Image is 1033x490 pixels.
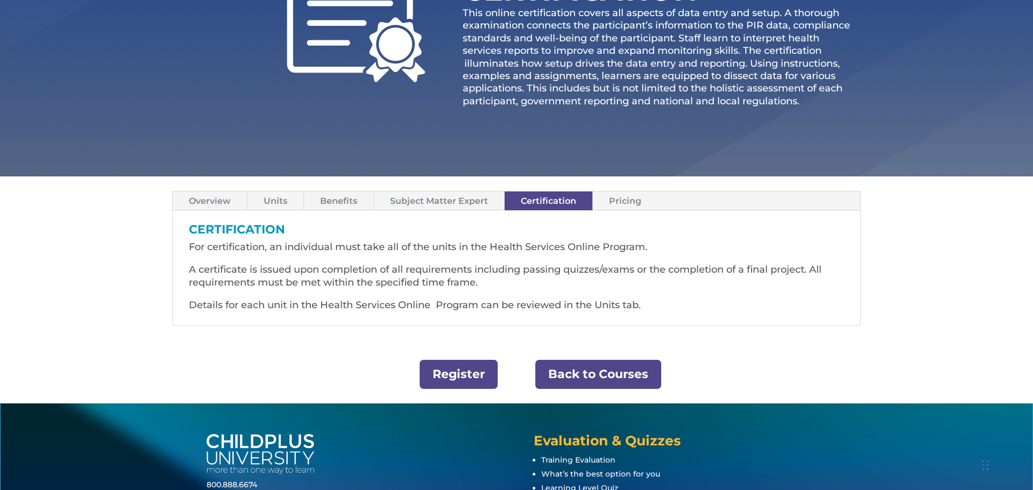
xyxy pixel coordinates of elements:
[979,438,1033,490] iframe: Chat Widget
[207,434,314,474] img: white-cpu-wordmark
[541,455,615,465] a: Training Evaluation
[374,191,504,210] a: Subject Matter Expert
[173,191,247,210] a: Overview
[189,224,844,241] h3: Certification
[541,469,660,479] a: What’s the best option for you
[189,264,844,299] p: A certificate is issued upon completion of all requirements including passing quizzes/exams or th...
[534,434,826,453] h4: Evaluation & Quizzes
[535,360,661,389] a: Back to Courses
[593,191,657,210] a: Pricing
[189,241,844,264] p: For certification, an individual must take all of the units in the Health Services Online Program.
[304,191,373,210] a: Benefits
[420,360,498,389] a: Register
[505,191,592,210] a: Certification
[189,299,844,312] p: Details for each unit in the Health Services Online Program can be reviewed in the Units tab.
[982,449,989,481] div: Drag
[463,7,850,107] span: This online certification covers all aspects of data entry and setup. A thorough examination conn...
[207,480,257,489] a: 800.888.6674
[247,191,303,210] a: Units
